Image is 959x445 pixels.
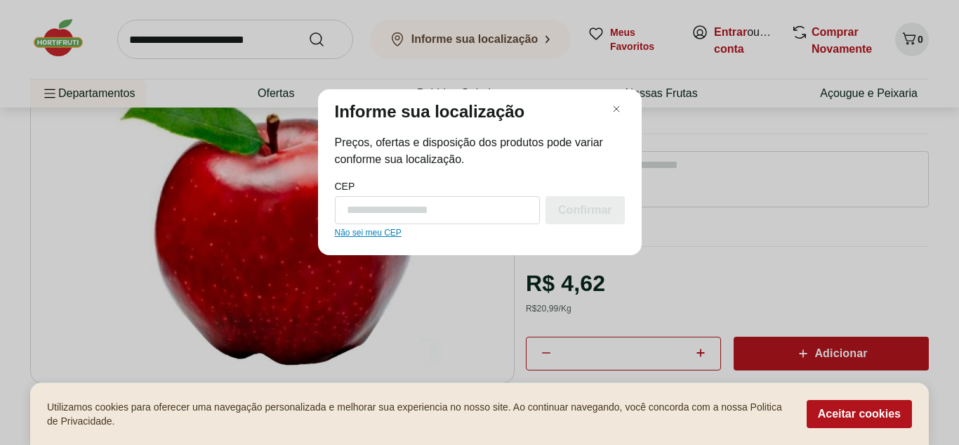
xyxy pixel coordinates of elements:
label: CEP [335,179,355,193]
div: Modal de regionalização [318,89,642,255]
button: Confirmar [545,196,624,224]
a: Não sei meu CEP [335,227,402,238]
p: Informe sua localização [335,101,525,123]
span: Confirmar [558,205,611,216]
p: Utilizamos cookies para oferecer uma navegação personalizada e melhorar sua experiencia no nosso ... [47,400,790,428]
button: Aceitar cookies [807,400,912,428]
button: Fechar modal de regionalização [608,101,625,117]
span: Preços, ofertas e disposição dos produtos pode variar conforme sua localização. [335,134,625,168]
